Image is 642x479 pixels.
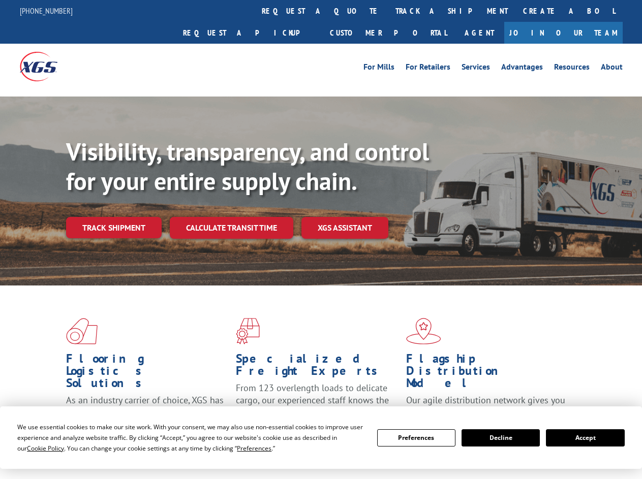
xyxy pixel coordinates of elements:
[20,6,73,16] a: [PHONE_NUMBER]
[462,429,540,446] button: Decline
[377,429,455,446] button: Preferences
[363,63,394,74] a: For Mills
[406,394,565,430] span: Our agile distribution network gives you nationwide inventory management on demand.
[501,63,543,74] a: Advantages
[66,394,224,430] span: As an industry carrier of choice, XGS has brought innovation and dedication to flooring logistics...
[406,353,568,394] h1: Flagship Distribution Model
[601,63,623,74] a: About
[66,353,228,394] h1: Flooring Logistics Solutions
[66,318,98,344] img: xgs-icon-total-supply-chain-intelligence-red
[66,217,162,238] a: Track shipment
[406,63,450,74] a: For Retailers
[301,217,388,239] a: XGS ASSISTANT
[237,444,271,453] span: Preferences
[454,22,504,44] a: Agent
[175,22,322,44] a: Request a pickup
[236,318,260,344] img: xgs-icon-focused-on-flooring-red
[170,217,293,239] a: Calculate transit time
[322,22,454,44] a: Customer Portal
[27,444,64,453] span: Cookie Policy
[554,63,590,74] a: Resources
[504,22,623,44] a: Join Our Team
[462,63,490,74] a: Services
[17,422,364,454] div: We use essential cookies to make our site work. With your consent, we may also use non-essential ...
[406,318,441,344] img: xgs-icon-flagship-distribution-model-red
[66,136,429,197] b: Visibility, transparency, and control for your entire supply chain.
[546,429,624,446] button: Accept
[236,382,398,427] p: From 123 overlength loads to delicate cargo, our experienced staff knows the best way to move you...
[236,353,398,382] h1: Specialized Freight Experts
